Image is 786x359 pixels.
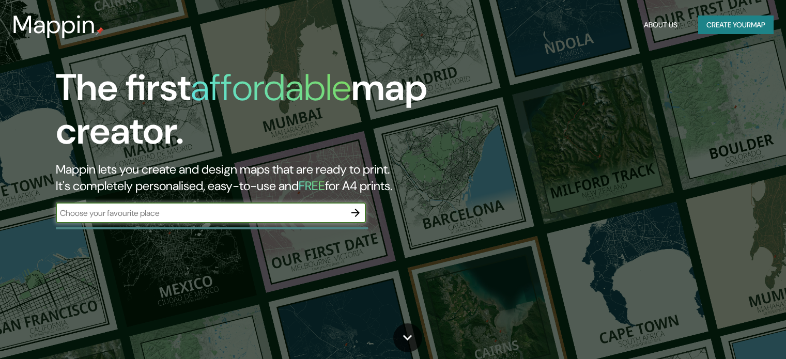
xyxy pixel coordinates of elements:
h5: FREE [299,178,325,194]
button: Create yourmap [698,15,774,35]
h3: Mappin [12,10,96,39]
input: Choose your favourite place [56,207,345,219]
h1: affordable [191,64,351,112]
button: About Us [640,15,682,35]
img: mappin-pin [96,27,104,35]
h2: Mappin lets you create and design maps that are ready to print. It's completely personalised, eas... [56,161,449,194]
h1: The first map creator. [56,66,449,161]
